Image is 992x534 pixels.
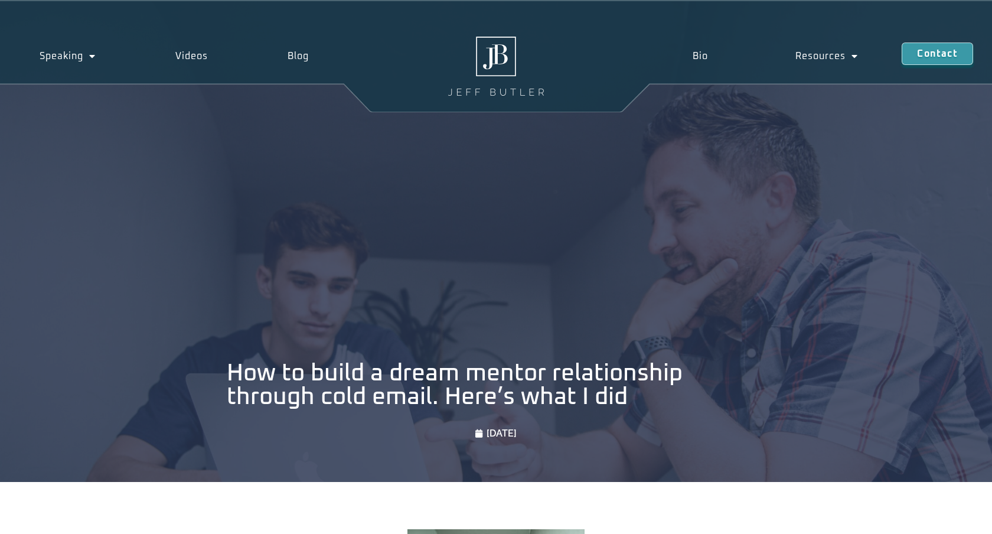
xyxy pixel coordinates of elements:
time: [DATE] [487,428,517,439]
a: Resources [752,43,902,70]
a: Contact [902,43,973,65]
a: [DATE] [475,426,517,441]
h1: How to build a dream mentor relationship through cold email. Here’s what I did [227,362,765,409]
a: Blog [248,43,349,70]
a: Bio [649,43,752,70]
span: Contact [917,49,957,58]
nav: Menu [649,43,902,70]
a: Videos [136,43,248,70]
